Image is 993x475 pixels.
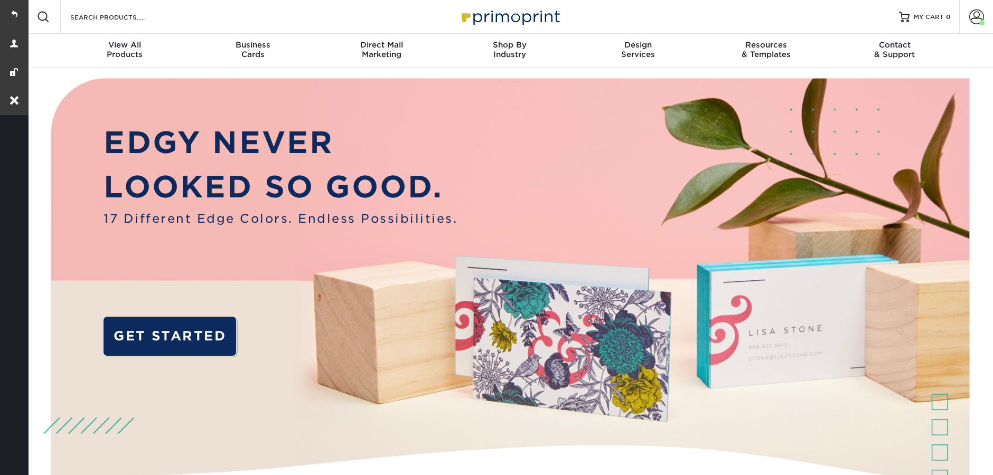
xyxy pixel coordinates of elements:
[446,34,574,68] a: Shop ByIndustry
[317,34,446,68] a: Direct MailMarketing
[104,120,457,165] p: EDGY NEVER
[104,210,457,227] span: 17 Different Edge Colors. Endless Possibilities.
[69,11,172,23] input: SEARCH PRODUCTS.....
[830,34,959,68] a: Contact& Support
[446,40,574,59] div: Industry
[830,40,959,59] div: & Support
[702,34,830,68] a: Resources& Templates
[446,40,574,50] span: Shop By
[574,34,702,68] a: DesignServices
[946,13,951,21] span: 0
[702,40,830,59] div: & Templates
[104,317,236,356] a: GET STARTED
[317,40,446,50] span: Direct Mail
[189,40,317,59] div: Cards
[457,5,563,28] img: Primoprint
[702,40,830,50] span: Resources
[830,40,959,50] span: Contact
[914,13,944,22] span: MY CART
[61,40,189,50] span: View All
[574,40,702,59] div: Services
[61,40,189,59] div: Products
[317,40,446,59] div: Marketing
[189,40,317,50] span: Business
[574,40,702,50] span: Design
[61,34,189,68] a: View AllProducts
[104,165,457,210] p: LOOKED SO GOOD.
[189,34,317,68] a: BusinessCards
